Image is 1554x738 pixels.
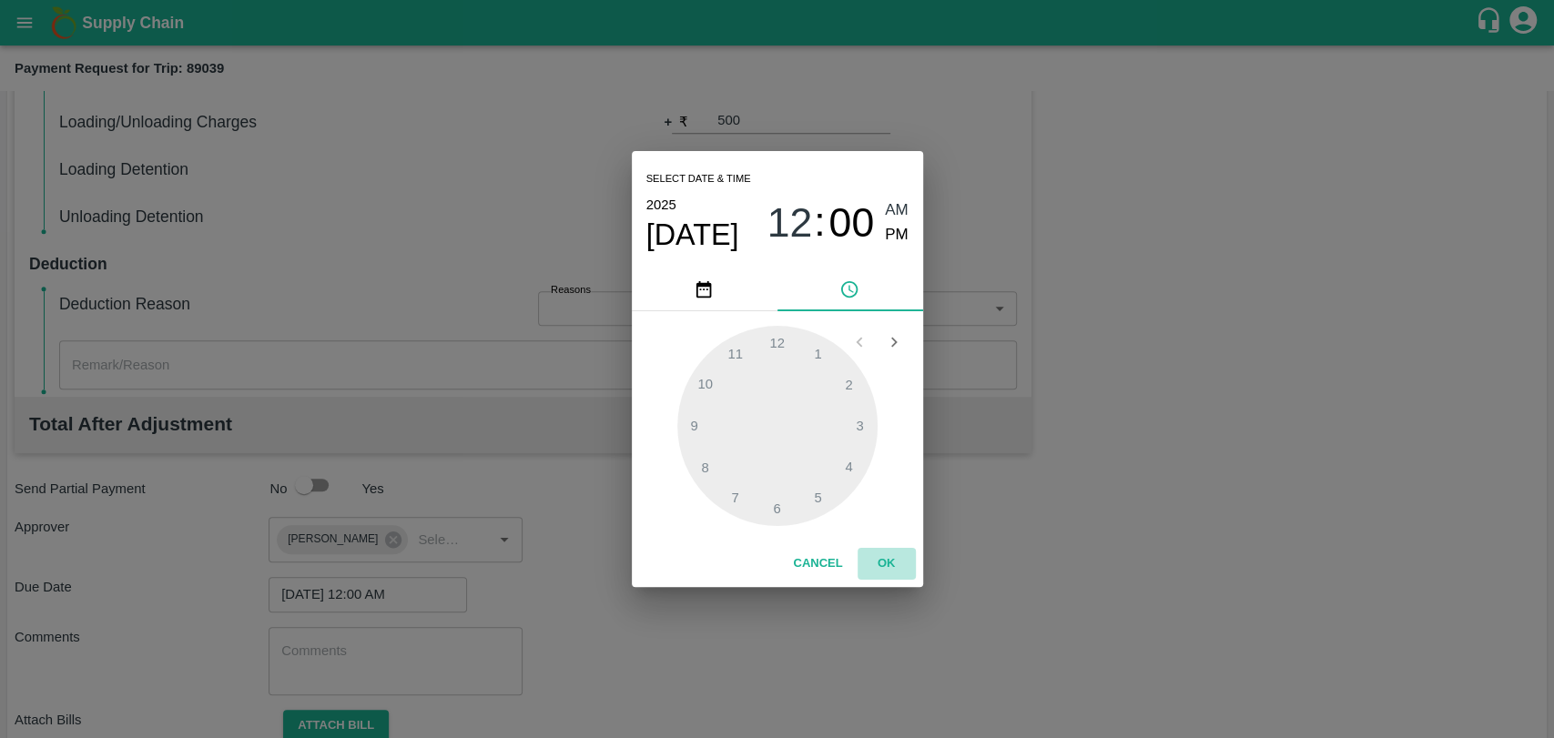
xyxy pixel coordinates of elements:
button: OK [858,548,916,580]
button: pick time [777,268,923,311]
button: 2025 [646,193,676,217]
span: : [814,198,825,247]
button: pick date [632,268,777,311]
button: [DATE] [646,217,739,253]
button: Open next view [877,325,911,359]
span: 12 [767,199,812,247]
button: 00 [828,198,874,247]
button: 12 [767,198,812,247]
span: Select date & time [646,166,751,193]
span: 00 [828,199,874,247]
button: PM [885,223,909,248]
button: AM [885,198,909,223]
button: Cancel [786,548,849,580]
